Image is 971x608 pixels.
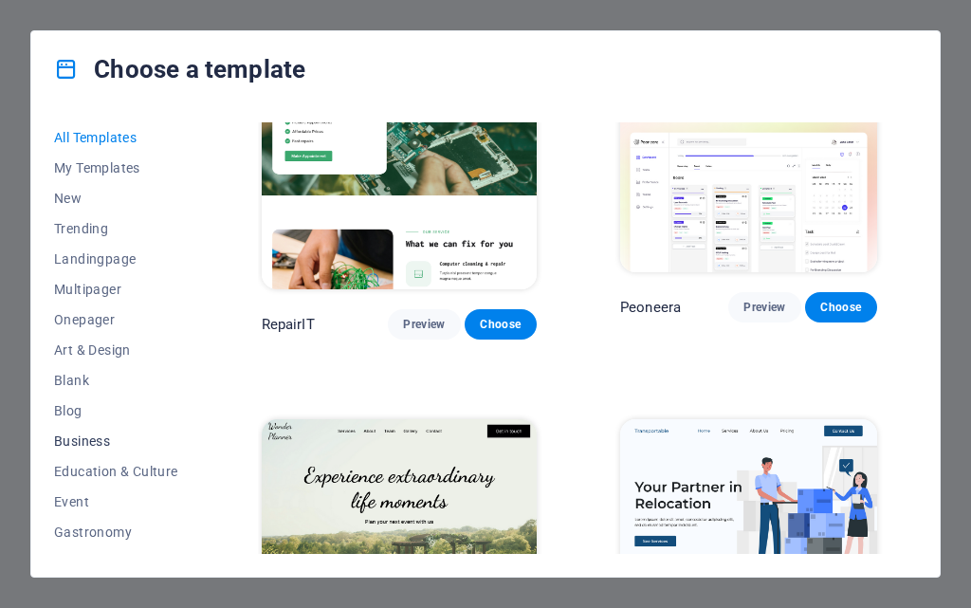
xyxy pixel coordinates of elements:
img: Peoneera [620,36,877,273]
span: Blank [54,373,178,388]
button: Event [54,487,178,517]
span: Preview [403,317,445,332]
button: Preview [728,292,800,322]
button: Onepager [54,304,178,335]
button: New [54,183,178,213]
span: Multipager [54,282,178,297]
span: Preview [743,300,785,315]
span: Landingpage [54,251,178,267]
span: Trending [54,221,178,236]
span: All Templates [54,130,178,145]
span: Business [54,433,178,449]
button: All Templates [54,122,178,153]
p: Peoneera [620,298,681,317]
button: Health [54,547,178,578]
span: Blog [54,403,178,418]
button: Choose [805,292,877,322]
button: Landingpage [54,244,178,274]
span: Gastronomy [54,525,178,540]
span: Choose [820,300,862,315]
button: Blank [54,365,178,396]
span: New [54,191,178,206]
button: My Templates [54,153,178,183]
h4: Choose a template [54,54,305,84]
span: Art & Design [54,342,178,358]
span: Onepager [54,312,178,327]
p: RepairIT [262,315,315,334]
span: Event [54,494,178,509]
button: Choose [465,309,537,340]
span: Education & Culture [54,464,178,479]
button: Preview [388,309,460,340]
button: Blog [54,396,178,426]
button: Education & Culture [54,456,178,487]
button: Art & Design [54,335,178,365]
button: Trending [54,213,178,244]
span: Choose [480,317,522,332]
span: My Templates [54,160,178,175]
button: Gastronomy [54,517,178,547]
button: Multipager [54,274,178,304]
button: Business [54,426,178,456]
img: RepairIT [262,36,537,290]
